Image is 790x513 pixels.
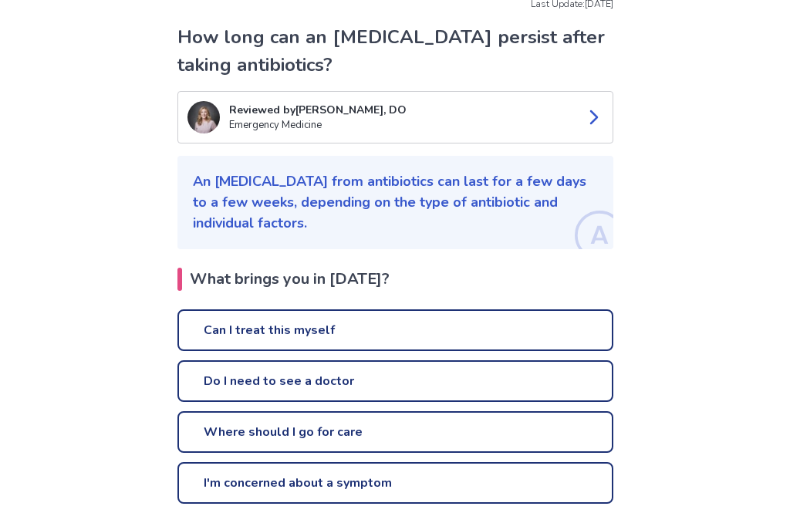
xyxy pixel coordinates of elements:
a: I'm concerned about a symptom [177,462,613,504]
p: Emergency Medicine [229,118,572,133]
a: Do I need to see a doctor [177,360,613,402]
a: Can I treat this myself [177,309,613,351]
a: Courtney BloomerReviewed by[PERSON_NAME], DOEmergency Medicine [177,91,613,143]
h1: How long can an [MEDICAL_DATA] persist after taking antibiotics? [177,23,613,79]
p: Reviewed by [PERSON_NAME], DO [229,102,572,118]
h2: What brings you in [DATE]? [177,268,613,291]
a: Where should I go for care [177,411,613,453]
img: Courtney Bloomer [187,101,220,133]
p: An [MEDICAL_DATA] from antibiotics can last for a few days to a few weeks, depending on the type ... [193,171,598,234]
